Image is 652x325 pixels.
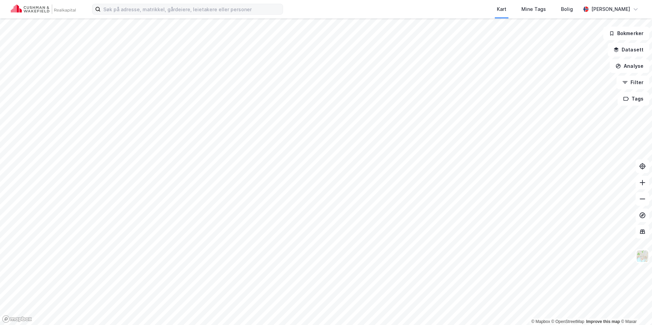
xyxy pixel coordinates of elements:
[521,5,546,13] div: Mine Tags
[551,319,584,324] a: OpenStreetMap
[531,319,550,324] a: Mapbox
[608,43,649,57] button: Datasett
[101,4,283,14] input: Søk på adresse, matrikkel, gårdeiere, leietakere eller personer
[2,315,32,323] a: Mapbox homepage
[618,292,652,325] div: Kontrollprogram for chat
[610,59,649,73] button: Analyse
[11,4,76,14] img: cushman-wakefield-realkapital-logo.202ea83816669bd177139c58696a8fa1.svg
[561,5,573,13] div: Bolig
[603,27,649,40] button: Bokmerker
[618,292,652,325] iframe: Chat Widget
[497,5,506,13] div: Kart
[586,319,620,324] a: Improve this map
[591,5,630,13] div: [PERSON_NAME]
[618,92,649,106] button: Tags
[617,76,649,89] button: Filter
[636,250,649,263] img: Z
